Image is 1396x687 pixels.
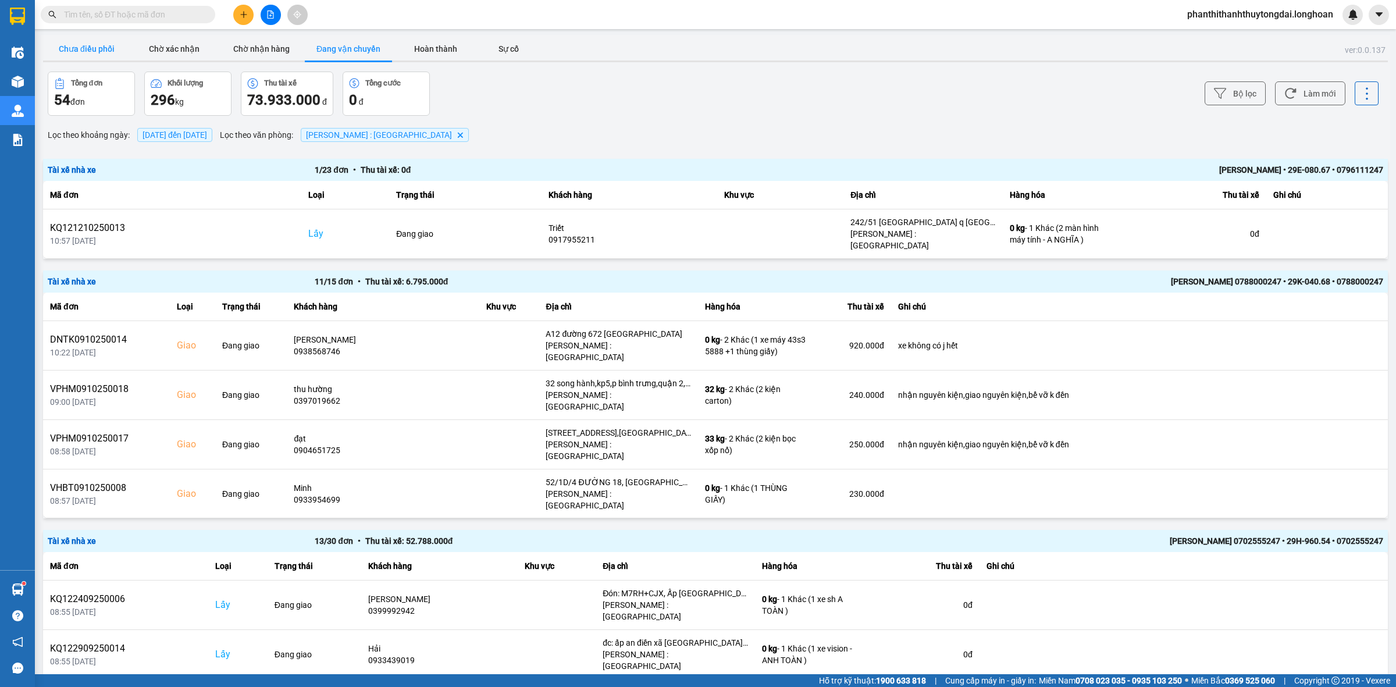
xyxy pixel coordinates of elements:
div: 250.000 đ [821,439,884,450]
span: 296 [151,92,175,108]
span: | [935,674,936,687]
span: • [353,536,365,546]
button: Đang vận chuyển [305,37,392,60]
th: Khu vực [717,181,844,209]
th: Mã đơn [43,293,170,321]
span: Miền Bắc [1191,674,1275,687]
span: phanthithanhthuytongdai.longhoan [1178,7,1342,22]
div: Đang giao [222,340,280,351]
div: Lấy [215,598,261,612]
button: Chờ xác nhận [130,37,218,60]
strong: 0708 023 035 - 0935 103 250 [1076,676,1182,685]
div: 0933954699 [294,494,472,506]
span: 0 kg [1010,223,1025,233]
span: caret-down [1374,9,1384,20]
div: 0 đ [878,649,972,660]
div: Tổng đơn [71,79,102,87]
div: Giao [177,388,208,402]
th: Khu vực [518,552,596,581]
th: Hàng hóa [698,293,814,321]
div: 09:00 [DATE] [50,396,163,408]
div: 0938568746 [294,346,472,357]
div: - 2 Khác (2 kiện bọc xốp nổ) [705,433,807,456]
div: - 2 Khác (2 kiện carton) [705,383,807,407]
div: đc: ấp an điền xã [GEOGRAPHIC_DATA], [GEOGRAPHIC_DATA] ([GEOGRAPHIC_DATA] , [GEOGRAPHIC_DATA] an ... [603,637,748,649]
div: - 1 Khác (1 xe vision - ANH TOÀN ) [762,643,864,666]
span: 54 [54,92,70,108]
div: 08:55 [DATE] [50,606,201,618]
button: Chờ nhận hàng [218,37,305,60]
th: Loại [208,552,268,581]
span: search [48,10,56,19]
div: [PERSON_NAME] : [GEOGRAPHIC_DATA] [850,228,996,251]
div: Thu tài xế [1126,188,1259,202]
img: warehouse-icon [12,47,24,59]
span: [DATE] đến [DATE] [137,128,212,142]
div: 1 / 23 đơn Thu tài xế: 0 đ [315,163,849,176]
div: KQ122909250014 [50,642,201,656]
span: | [1284,674,1285,687]
span: 73.933.000 [247,92,320,108]
div: 08:57 [DATE] [50,495,163,507]
div: [PERSON_NAME] : [GEOGRAPHIC_DATA] [546,389,691,412]
span: aim [293,10,301,19]
span: 0 kg [762,595,777,604]
strong: 0369 525 060 [1225,676,1275,685]
th: Khách hàng [287,293,479,321]
div: [PERSON_NAME] [294,334,472,346]
div: xe không có j hết [898,340,1381,351]
span: Lọc theo văn phòng : [220,129,293,141]
span: Tài xế nhà xe [48,277,96,286]
button: plus [233,5,254,25]
th: Hàng hóa [1003,181,1119,209]
button: Tổng cước0 đ [343,72,430,116]
th: Khách hàng [542,181,717,209]
img: warehouse-icon [12,583,24,596]
div: đ [349,91,423,109]
div: [PERSON_NAME] : [GEOGRAPHIC_DATA] [603,649,748,672]
th: Trạng thái [389,181,541,209]
div: Khối lượng [168,79,203,87]
img: solution-icon [12,134,24,146]
div: [PERSON_NAME] : [GEOGRAPHIC_DATA] [546,488,691,511]
div: [PERSON_NAME] • 29E-080.67 • 0796111247 [849,163,1383,176]
span: copyright [1331,677,1340,685]
span: ⚪️ [1185,678,1188,683]
span: message [12,663,23,674]
span: plus [240,10,248,19]
svg: Delete [457,131,464,138]
span: • [348,165,361,175]
th: Mã đơn [43,181,301,209]
span: Hồ Chí Minh : Kho Quận 12 [306,130,452,140]
div: Giao [177,437,208,451]
button: Chưa điều phối [43,37,130,60]
span: Cung cấp máy in - giấy in: [945,674,1036,687]
th: Khu vực [479,293,539,321]
div: Lấy [308,227,382,241]
div: nhận nguyên kiện,giao nguyên kiện,bể vỡ k đền [898,389,1381,401]
div: Giao [177,339,208,353]
div: Đón: M7RH+CJX, Ấp [GEOGRAPHIC_DATA], [GEOGRAPHIC_DATA], [GEOGRAPHIC_DATA], [GEOGRAPHIC_DATA] - [G... [603,588,748,599]
div: 52/1D/4 ĐƯỜNG 18, [GEOGRAPHIC_DATA], [GEOGRAPHIC_DATA], [GEOGRAPHIC_DATA] [546,476,691,488]
span: Hỗ trợ kỹ thuật: [819,674,926,687]
span: 12/10/2025 đến 12/10/2025 [143,130,207,140]
th: Khách hàng [361,552,518,581]
div: [STREET_ADDRESS],[GEOGRAPHIC_DATA],[GEOGRAPHIC_DATA] [546,427,691,439]
img: warehouse-icon [12,105,24,117]
div: 13 / 30 đơn Thu tài xế: 52.788.000 đ [315,535,849,547]
span: notification [12,636,23,647]
div: 08:55 [DATE] [50,656,201,667]
div: 0933439019 [368,654,511,666]
div: A12 đường 672 [GEOGRAPHIC_DATA] [546,328,691,340]
span: Miền Nam [1039,674,1182,687]
div: [PERSON_NAME] 0788000247 • 29K-040.68 • 0788000247 [849,275,1383,288]
span: 33 kg [705,434,725,443]
div: Triết [549,222,710,234]
div: [PERSON_NAME] : [GEOGRAPHIC_DATA] [603,599,748,622]
div: 10:22 [DATE] [50,347,163,358]
div: 0904651725 [294,444,472,456]
div: Thu tài xế [821,300,884,314]
div: KQ121210250013 [50,221,294,235]
div: DNTK0910250014 [50,333,163,347]
div: đạt [294,433,472,444]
